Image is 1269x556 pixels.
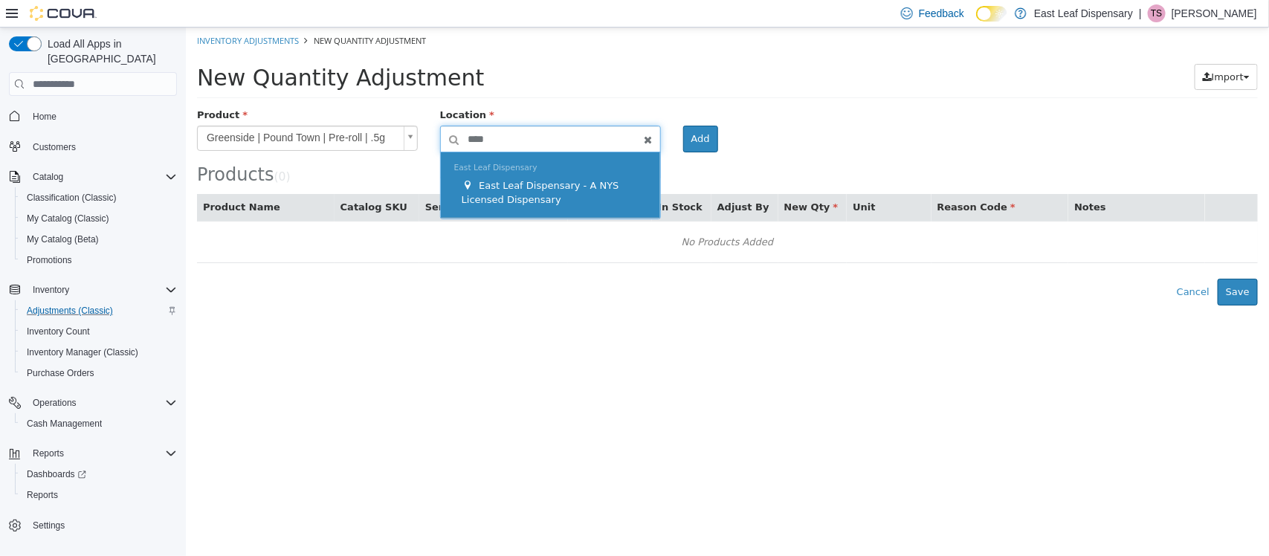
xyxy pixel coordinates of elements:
[27,138,82,156] a: Customers
[12,99,212,123] span: Greenside | Pound Town | Pre-roll | .5g
[3,136,183,158] button: Customers
[27,168,177,186] span: Catalog
[21,465,92,483] a: Dashboards
[21,189,123,207] a: Classification (Classic)
[268,135,352,145] span: East Leaf Dispensary
[27,281,177,299] span: Inventory
[1151,4,1162,22] span: TS
[239,172,376,187] button: Serial / Package Number
[1026,44,1058,55] span: Import
[27,445,70,462] button: Reports
[27,394,83,412] button: Operations
[276,152,433,178] span: East Leaf Dispensary - A NYS Licensed Dispensary
[21,323,96,340] a: Inventory Count
[21,343,144,361] a: Inventory Manager (Classic)
[21,364,177,382] span: Purchase Orders
[27,192,117,204] span: Classification (Classic)
[21,204,1062,226] div: No Products Added
[15,485,183,505] button: Reports
[983,251,1032,278] button: Cancel
[11,82,62,93] span: Product
[21,415,108,433] a: Cash Management
[15,413,183,434] button: Cash Management
[33,520,65,531] span: Settings
[27,326,90,337] span: Inventory Count
[15,464,183,485] a: Dashboards
[21,343,177,361] span: Inventory Manager (Classic)
[93,143,100,156] span: 0
[11,137,88,158] span: Products
[33,111,56,123] span: Home
[30,6,97,21] img: Cova
[532,172,587,187] button: Adjust By
[976,6,1007,22] input: Dark Mode
[21,210,177,227] span: My Catalog (Classic)
[27,168,69,186] button: Catalog
[15,363,183,384] button: Purchase Orders
[1009,36,1072,63] button: Import
[3,279,183,300] button: Inventory
[27,418,102,430] span: Cash Management
[27,346,138,358] span: Inventory Manager (Classic)
[21,230,105,248] a: My Catalog (Beta)
[128,7,240,19] span: New Quantity Adjustment
[33,397,77,409] span: Operations
[27,445,177,462] span: Reports
[17,172,97,187] button: Product Name
[3,514,183,536] button: Settings
[27,138,177,156] span: Customers
[27,394,177,412] span: Operations
[15,250,183,271] button: Promotions
[3,167,183,187] button: Catalog
[21,230,177,248] span: My Catalog (Beta)
[21,415,177,433] span: Cash Management
[1172,4,1257,22] p: [PERSON_NAME]
[15,208,183,229] button: My Catalog (Classic)
[27,108,62,126] a: Home
[1032,251,1072,278] button: Save
[27,254,72,266] span: Promotions
[21,302,177,320] span: Adjustments (Classic)
[27,281,75,299] button: Inventory
[21,323,177,340] span: Inventory Count
[1034,4,1133,22] p: East Leaf Dispensary
[3,392,183,413] button: Operations
[15,300,183,321] button: Adjustments (Classic)
[27,489,58,501] span: Reports
[888,172,923,187] button: Notes
[15,187,183,208] button: Classification (Classic)
[33,447,64,459] span: Reports
[21,251,177,269] span: Promotions
[15,342,183,363] button: Inventory Manager (Classic)
[254,82,309,93] span: Location
[27,517,71,534] a: Settings
[21,486,64,504] a: Reports
[21,251,78,269] a: Promotions
[27,106,177,125] span: Home
[11,37,298,63] span: New Quantity Adjustment
[3,105,183,126] button: Home
[15,321,183,342] button: Inventory Count
[1139,4,1142,22] p: |
[155,172,225,187] button: Catalog SKU
[21,486,177,504] span: Reports
[33,171,63,183] span: Catalog
[598,174,653,185] span: New Qty
[88,143,105,156] small: ( )
[21,364,100,382] a: Purchase Orders
[27,233,99,245] span: My Catalog (Beta)
[11,98,232,123] a: Greenside | Pound Town | Pre-roll | .5g
[1148,4,1166,22] div: Taylor Smith
[919,6,964,21] span: Feedback
[27,367,94,379] span: Purchase Orders
[15,229,183,250] button: My Catalog (Beta)
[27,516,177,534] span: Settings
[497,98,532,125] button: Add
[27,213,109,224] span: My Catalog (Classic)
[33,141,76,153] span: Customers
[752,174,830,185] span: Reason Code
[21,189,177,207] span: Classification (Classic)
[33,284,69,296] span: Inventory
[42,36,177,66] span: Load All Apps in [GEOGRAPHIC_DATA]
